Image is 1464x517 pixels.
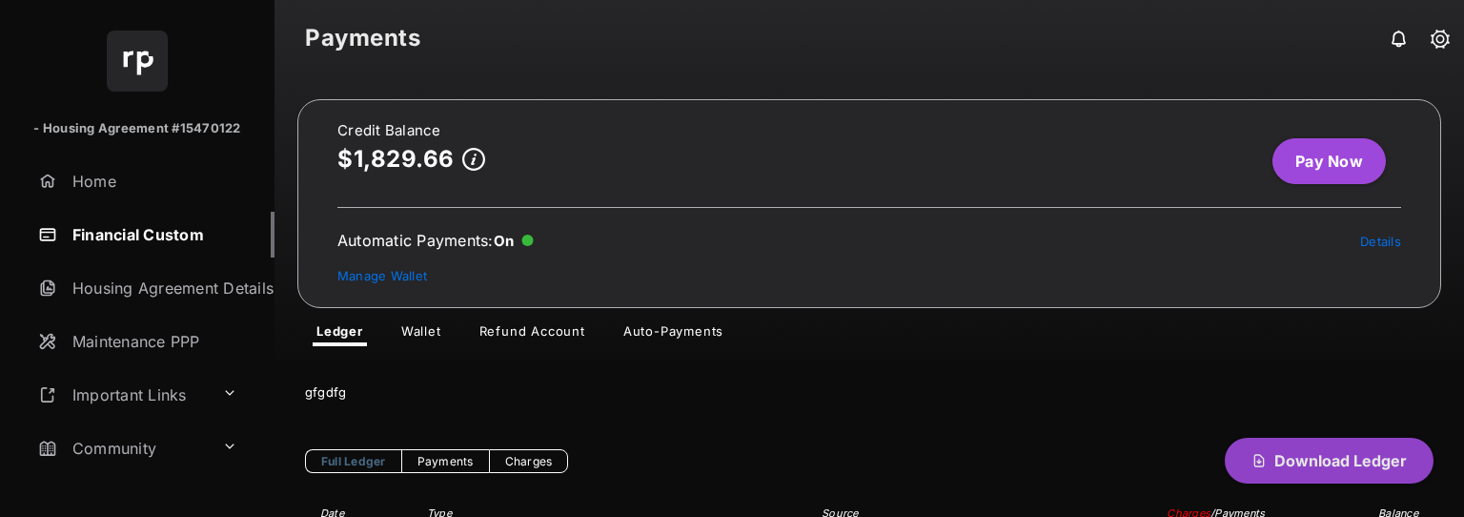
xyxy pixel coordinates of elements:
span: Download Ledger [1274,451,1407,470]
a: Ledger [301,323,378,346]
h2: Credit Balance [337,123,485,138]
strong: Payments [305,27,420,50]
div: Automatic Payments : [337,231,534,250]
button: Download Ledger [1225,438,1433,484]
a: Community [30,425,214,471]
p: - Housing Agreement #15470122 [33,119,240,138]
a: Auto-Payments [608,323,739,346]
img: svg+xml;base64,PHN2ZyB4bWxucz0iaHR0cDovL3d3dy53My5vcmcvMjAwMC9zdmciIHdpZHRoPSI2NCIgaGVpZ2h0PSI2NC... [107,31,168,92]
a: Refund Account [464,323,600,346]
span: On [494,232,515,250]
a: Housing Agreement Details [30,265,274,311]
a: Home [30,158,274,204]
a: Full Ledger [305,449,401,473]
p: $1,829.66 [337,146,455,172]
a: Financial Custom [30,212,274,258]
a: Details [1360,234,1401,249]
a: Manage Wallet [337,268,427,283]
a: Maintenance PPP [30,319,274,364]
div: gfgdfg [305,369,1433,415]
a: Wallet [386,323,457,346]
a: Important Links [30,372,214,418]
a: Payments [401,449,489,473]
a: Charges [489,449,569,473]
